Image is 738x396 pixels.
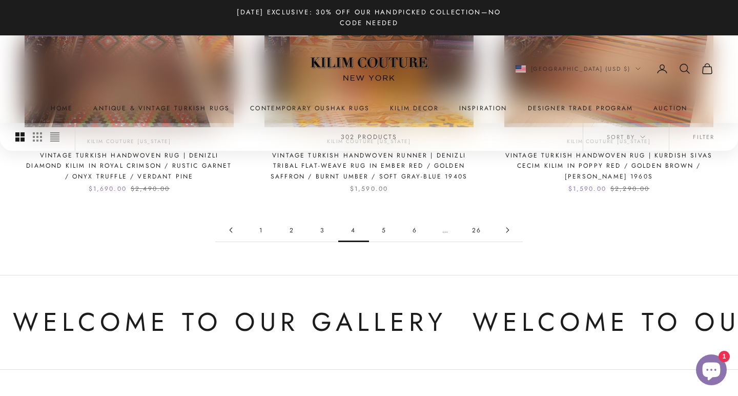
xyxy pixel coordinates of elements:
[10,301,444,344] p: Welcome to Our Gallery
[215,219,523,242] nav: Pagination navigation
[461,219,492,242] a: Go to page 26
[25,150,234,182] a: Vintage Turkish Handwoven Rug | Denizli Diamond Kilim in Royal Crimson / Rustic Garnet / Onyx Tru...
[93,103,230,113] a: Antique & Vintage Turkish Rugs
[15,123,25,151] button: Switch to larger product images
[338,219,369,242] span: 4
[350,184,388,194] sale-price: $1,590.00
[516,65,526,73] img: United States
[131,184,170,194] compare-at-price: $2,490.00
[653,103,687,113] a: Auction
[528,103,633,113] a: Designer Trade Program
[516,64,641,73] button: Change country or currency
[215,219,246,242] a: Go to page 3
[25,103,713,113] nav: Primary navigation
[225,7,512,29] p: [DATE] Exclusive: 30% Off Our Handpicked Collection—No Code Needed
[400,219,430,242] a: Go to page 6
[390,103,439,113] summary: Kilim Decor
[583,123,669,151] button: Sort by
[369,219,400,242] a: Go to page 5
[305,45,433,93] img: Logo of Kilim Couture New York
[250,103,370,113] a: Contemporary Oushak Rugs
[693,354,730,388] inbox-online-store-chat: Shopify online store chat
[307,219,338,242] a: Go to page 3
[50,123,59,151] button: Switch to compact product images
[504,150,713,182] a: Vintage Turkish Handwoven Rug | Kurdish Sivas Cecim Kilim in Poppy Red / Golden Brown / [PERSON_N...
[531,64,631,73] span: [GEOGRAPHIC_DATA] (USD $)
[89,184,127,194] sale-price: $1,690.00
[492,219,523,242] a: Go to page 5
[568,184,606,194] sale-price: $1,590.00
[610,184,649,194] compare-at-price: $2,290.00
[277,219,307,242] a: Go to page 2
[516,63,714,75] nav: Secondary navigation
[669,123,738,151] button: Filter
[246,219,277,242] a: Go to page 1
[430,219,461,242] span: …
[264,150,474,182] a: Vintage Turkish Handwoven Runner | Denizli Tribal Flat-Weave Rug in Ember Red / Golden Saffron / ...
[341,132,398,142] p: 302 products
[459,103,507,113] a: Inspiration
[51,103,73,113] a: Home
[33,123,42,151] button: Switch to smaller product images
[607,132,645,142] span: Sort by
